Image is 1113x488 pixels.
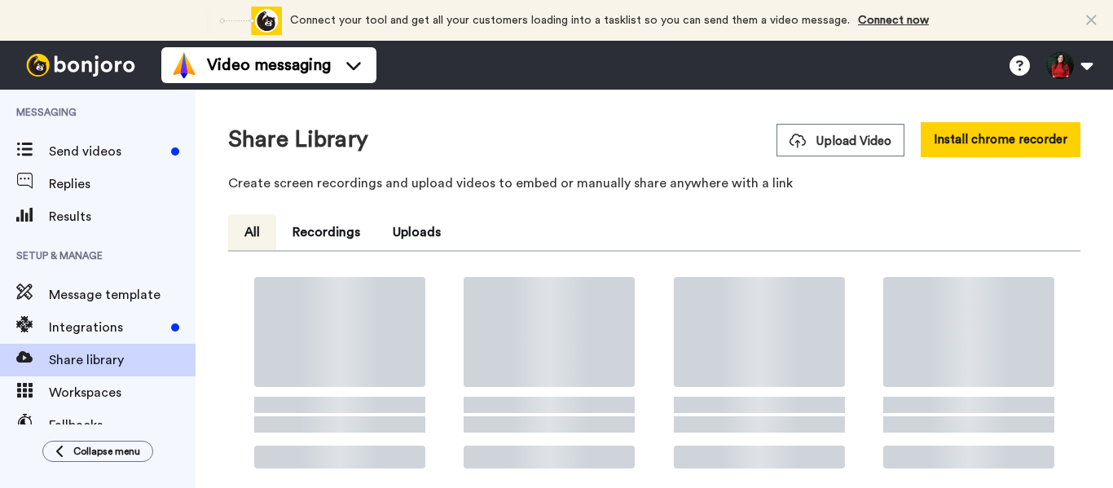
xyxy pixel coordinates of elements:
a: Connect now [858,15,929,26]
span: Workspaces [49,383,196,402]
button: Collapse menu [42,441,153,462]
button: Uploads [376,214,457,250]
img: bj-logo-header-white.svg [20,54,142,77]
span: Message template [49,285,196,305]
span: Collapse menu [73,445,140,458]
button: All [228,214,276,250]
button: Upload Video [776,124,904,156]
span: Share library [49,350,196,370]
h1: Share Library [228,127,368,152]
span: Upload Video [790,133,891,150]
span: Video messaging [207,54,331,77]
img: vm-color.svg [171,52,197,78]
span: Fallbacks [49,415,196,435]
div: animation [192,7,282,35]
span: Results [49,207,196,226]
span: Send videos [49,142,165,161]
span: Integrations [49,318,165,337]
button: Install chrome recorder [921,122,1080,157]
p: Create screen recordings and upload videos to embed or manually share anywhere with a link [228,174,1080,193]
span: Connect your tool and get all your customers loading into a tasklist so you can send them a video... [290,15,850,26]
button: Recordings [276,214,376,250]
span: Replies [49,174,196,194]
